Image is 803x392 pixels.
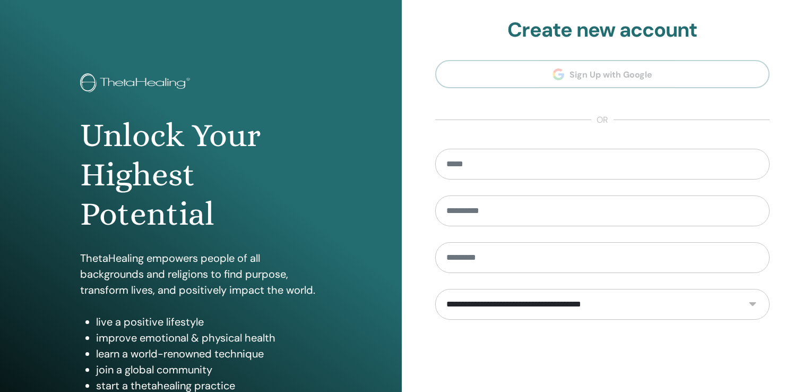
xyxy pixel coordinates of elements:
span: or [591,114,614,126]
p: ThetaHealing empowers people of all backgrounds and religions to find purpose, transform lives, a... [80,250,321,298]
li: learn a world-renowned technique [96,346,321,362]
h1: Unlock Your Highest Potential [80,116,321,234]
iframe: reCAPTCHA [522,336,683,377]
li: join a global community [96,362,321,378]
li: improve emotional & physical health [96,330,321,346]
li: live a positive lifestyle [96,314,321,330]
h2: Create new account [435,18,770,42]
